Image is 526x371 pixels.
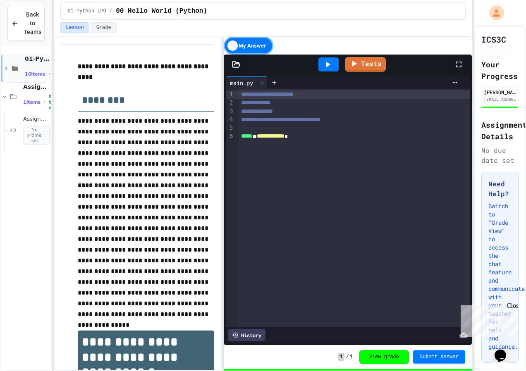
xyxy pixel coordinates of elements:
[457,302,518,337] iframe: chat widget
[481,33,506,45] h1: ICS3C
[67,8,106,14] span: 01-Python-IPO
[226,99,234,107] div: 2
[226,76,268,89] div: main.py
[7,6,45,41] button: Back to Teams
[488,202,512,351] p: Switch to "Grade View" to access the chat feature and communicate with your teacher for help and ...
[49,94,60,110] span: No time set
[491,338,518,363] iframe: chat widget
[116,6,207,16] span: 00 Hello World (Python)
[60,22,89,33] button: Lesson
[488,179,512,199] h3: Need Help?
[350,354,353,360] span: 1
[345,57,386,72] a: Tests
[338,353,344,361] span: 1
[413,350,465,364] button: Submit Answer
[110,8,112,14] span: /
[226,78,257,87] div: main.py
[226,132,234,140] div: 6
[226,90,234,99] div: 1
[481,145,519,165] div: No due date set
[23,116,50,123] span: Assignment - IPO - Restaurant
[25,71,45,77] span: 16 items
[481,59,519,82] h2: Your Progress
[484,88,516,96] div: [PERSON_NAME]
[23,83,50,90] span: Assignments-DUE-DATES-ARE-FIRM
[23,100,41,105] span: 1 items
[481,3,506,22] div: My Account
[481,119,519,142] h2: Assignment Details
[23,126,50,145] span: No time set
[226,107,234,116] div: 3
[44,99,45,105] span: •
[484,96,516,102] div: [EMAIL_ADDRESS][DOMAIN_NAME]
[359,350,409,364] button: View grade
[24,10,41,36] span: Back to Teams
[3,3,57,52] div: Chat with us now!Close
[346,354,349,360] span: /
[91,22,117,33] button: Grade
[49,71,50,77] span: •
[226,116,234,124] div: 4
[420,354,459,360] span: Submit Answer
[226,124,234,132] div: 5
[25,55,50,62] span: 01-Python-IPO
[228,329,265,341] div: History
